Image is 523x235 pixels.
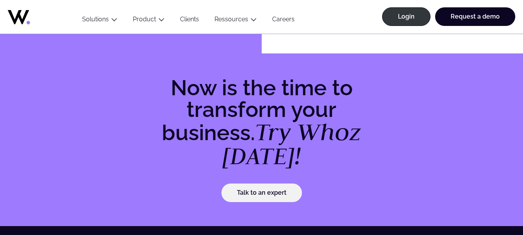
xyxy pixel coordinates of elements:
a: Request a demo [435,7,515,26]
button: Product [125,15,172,26]
a: Ressources [214,15,248,23]
a: Clients [172,15,207,26]
iframe: Chatbot [472,184,512,224]
a: Product [133,15,156,23]
a: Talk to an expert [221,184,302,202]
em: Try Whoz [DATE]! [222,116,361,172]
button: Ressources [207,15,264,26]
p: Now is the time to transform your business. [129,77,395,168]
button: Solutions [74,15,125,26]
a: Careers [264,15,302,26]
a: Login [382,7,430,26]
